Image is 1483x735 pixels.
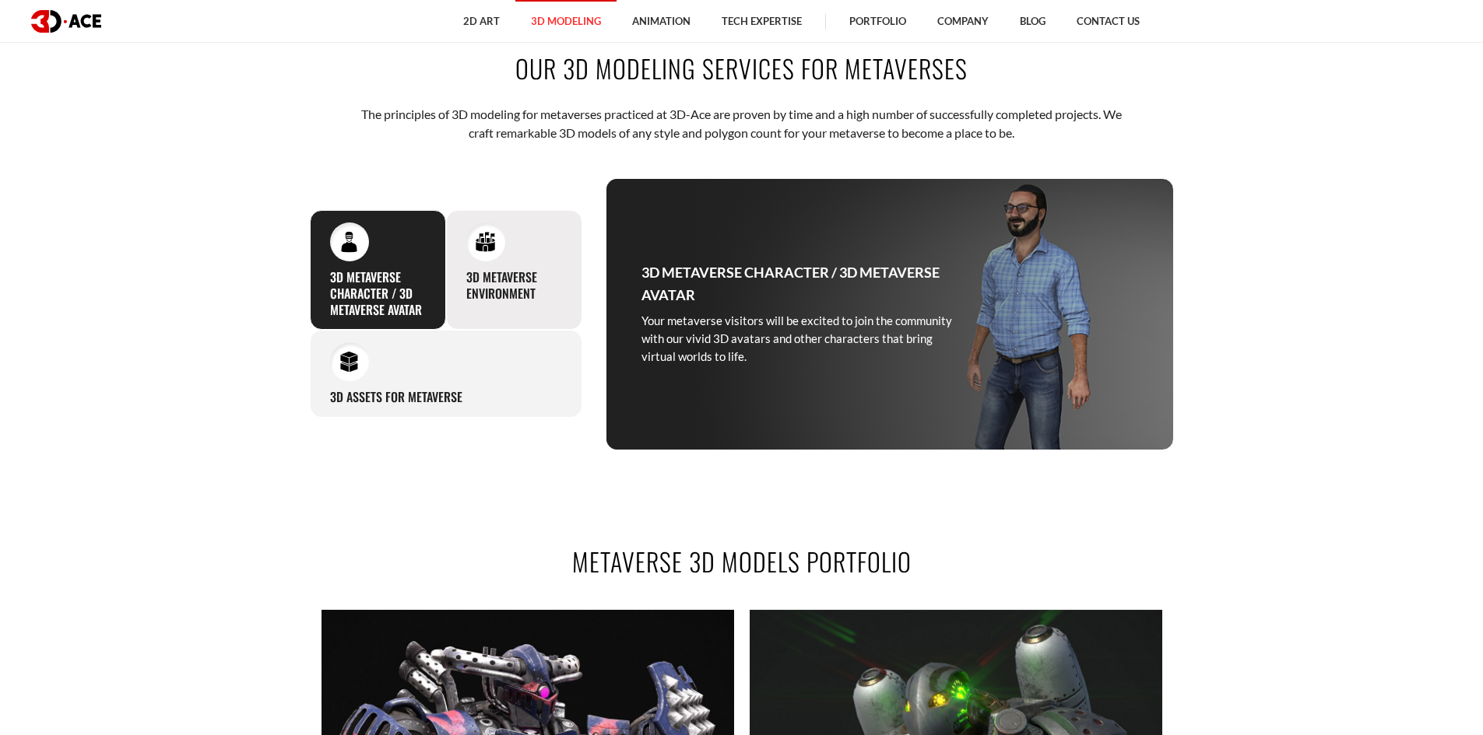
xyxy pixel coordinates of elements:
[339,352,360,373] img: 3D Assets for Metaverse
[641,312,961,366] p: Your metaverse visitors will be excited to join the community with our vivid 3D avatars and other...
[330,389,462,405] h3: 3D Assets for Metaverse
[310,51,1174,86] h2: Our 3D Modeling Services For Metaverses
[641,261,961,305] h3: 3D Metaverse Character / 3D Metaverse Avatar
[466,269,562,302] h3: 3D Metaverse Environment
[475,232,496,253] img: 3D Metaverse Environment
[339,232,360,253] img: 3D Metaverse Character / 3D Metaverse Avatar
[358,105,1125,143] p: The principles of 3D modeling for metaverses practiced at 3D-Ace are proven by time and a high nu...
[310,544,1174,579] h2: Metaverse 3D Models Portfolio
[330,269,426,317] h3: 3D Metaverse Character / 3D Metaverse Avatar
[31,10,101,33] img: logo dark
